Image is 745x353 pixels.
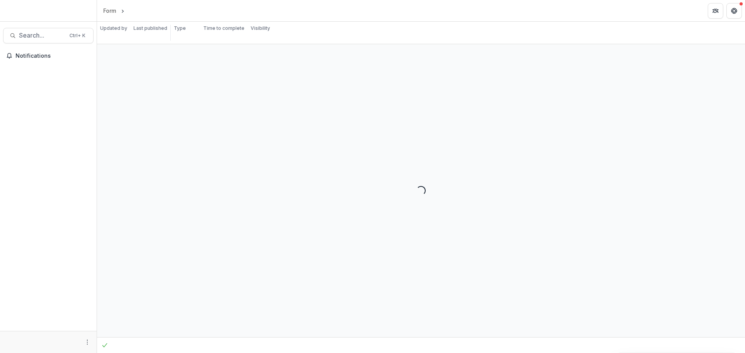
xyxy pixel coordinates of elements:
a: Form [100,5,119,16]
span: Notifications [16,53,90,59]
p: Visibility [251,25,270,32]
p: Type [174,25,186,32]
button: Notifications [3,50,94,62]
p: Updated by [100,25,127,32]
p: Last published [133,25,167,32]
button: Partners [708,3,723,19]
span: Search... [19,32,65,39]
nav: breadcrumb [100,5,159,16]
div: Ctrl + K [68,31,87,40]
button: Search... [3,28,94,43]
button: Get Help [726,3,742,19]
p: Time to complete [203,25,244,32]
button: More [83,338,92,347]
div: Form [103,7,116,15]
